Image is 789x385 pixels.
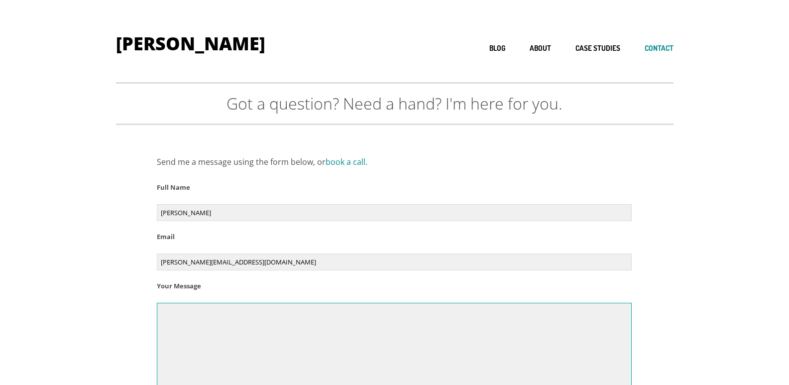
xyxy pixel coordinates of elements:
[116,35,265,53] h1: [PERSON_NAME]
[326,156,365,167] a: book a call
[157,155,632,169] p: Send me a message using the form below, or .
[116,94,674,114] p: Got a question? Need a hand? I'm here for you.
[157,182,632,193] p: Full Name
[530,44,551,53] a: About
[489,44,505,53] a: Blog
[575,44,620,53] a: Case studies
[645,44,674,53] a: Contact
[157,231,632,243] p: Email
[157,280,632,292] p: Your Message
